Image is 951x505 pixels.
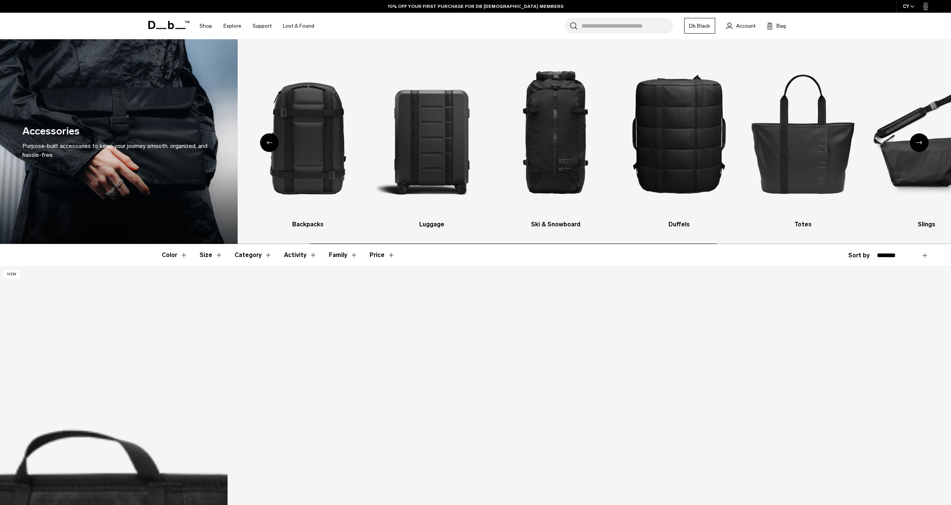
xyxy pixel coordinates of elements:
a: Support [253,13,272,39]
h3: Duffels [624,220,735,229]
img: Db [253,50,363,216]
a: Db All products [129,50,240,229]
img: Db [748,50,858,216]
a: Db Ski & Snowboard [500,50,611,229]
li: 1 / 10 [129,50,240,229]
div: Next slide [910,133,929,152]
a: Explore [223,13,241,39]
h3: All products [129,220,240,229]
a: Db Backpacks [253,50,363,229]
a: Shop [200,13,212,39]
h3: Totes [748,220,858,229]
button: Toggle Filter [284,244,317,266]
a: Db Luggage [376,50,487,229]
button: Toggle Filter [200,244,223,266]
a: Db Totes [748,50,858,229]
button: Toggle Filter [162,244,188,266]
div: Previous slide [260,133,279,152]
img: Db [500,50,611,216]
img: Db [129,50,240,216]
button: Toggle Price [370,244,395,266]
span: Bag [776,22,786,30]
a: Db Duffels [624,50,735,229]
span: Account [736,22,756,30]
li: 3 / 10 [376,50,487,229]
a: Lost & Found [283,13,314,39]
button: Toggle Filter [329,244,358,266]
li: 6 / 10 [748,50,858,229]
h3: Luggage [376,220,487,229]
li: 4 / 10 [500,50,611,229]
button: Toggle Filter [235,244,272,266]
a: Account [726,21,756,30]
h3: Backpacks [253,220,363,229]
p: New [4,270,20,278]
a: 10% OFF YOUR FIRST PURCHASE FOR DB [DEMOGRAPHIC_DATA] MEMBERS [388,3,564,10]
li: 2 / 10 [253,50,363,229]
nav: Main Navigation [194,13,320,39]
div: Purpose-built accessories to keep your journey smooth, organized, and hassle-free. [22,142,215,159]
li: 5 / 10 [624,50,735,229]
img: Db [376,50,487,216]
img: Db [624,50,735,216]
h1: Accessories [22,124,80,139]
h3: Ski & Snowboard [500,220,611,229]
button: Bag [767,21,786,30]
a: Db Black [684,18,715,34]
